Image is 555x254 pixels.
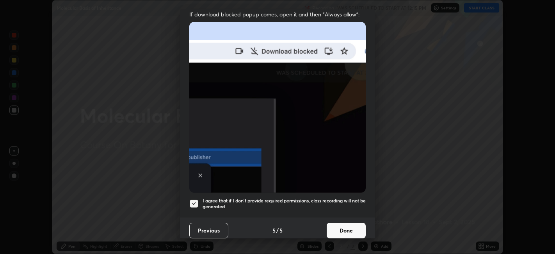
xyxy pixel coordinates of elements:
[203,198,366,210] h5: I agree that if I don't provide required permissions, class recording will not be generated
[327,223,366,238] button: Done
[189,223,228,238] button: Previous
[189,22,366,193] img: downloads-permission-blocked.gif
[272,226,276,234] h4: 5
[276,226,279,234] h4: /
[279,226,283,234] h4: 5
[189,11,366,18] span: If download blocked popup comes, open it and then "Always allow":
